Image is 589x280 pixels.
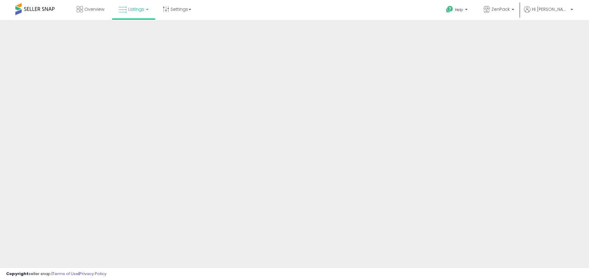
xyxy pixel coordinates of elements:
[455,7,463,12] span: Help
[6,271,106,277] div: seller snap | |
[491,6,510,12] span: ZenPack
[446,6,453,13] i: Get Help
[6,271,29,277] strong: Copyright
[84,6,104,12] span: Overview
[441,1,474,20] a: Help
[532,6,569,12] span: Hi [PERSON_NAME]
[52,271,79,277] a: Terms of Use
[128,6,144,12] span: Listings
[79,271,106,277] a: Privacy Policy
[524,6,573,20] a: Hi [PERSON_NAME]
